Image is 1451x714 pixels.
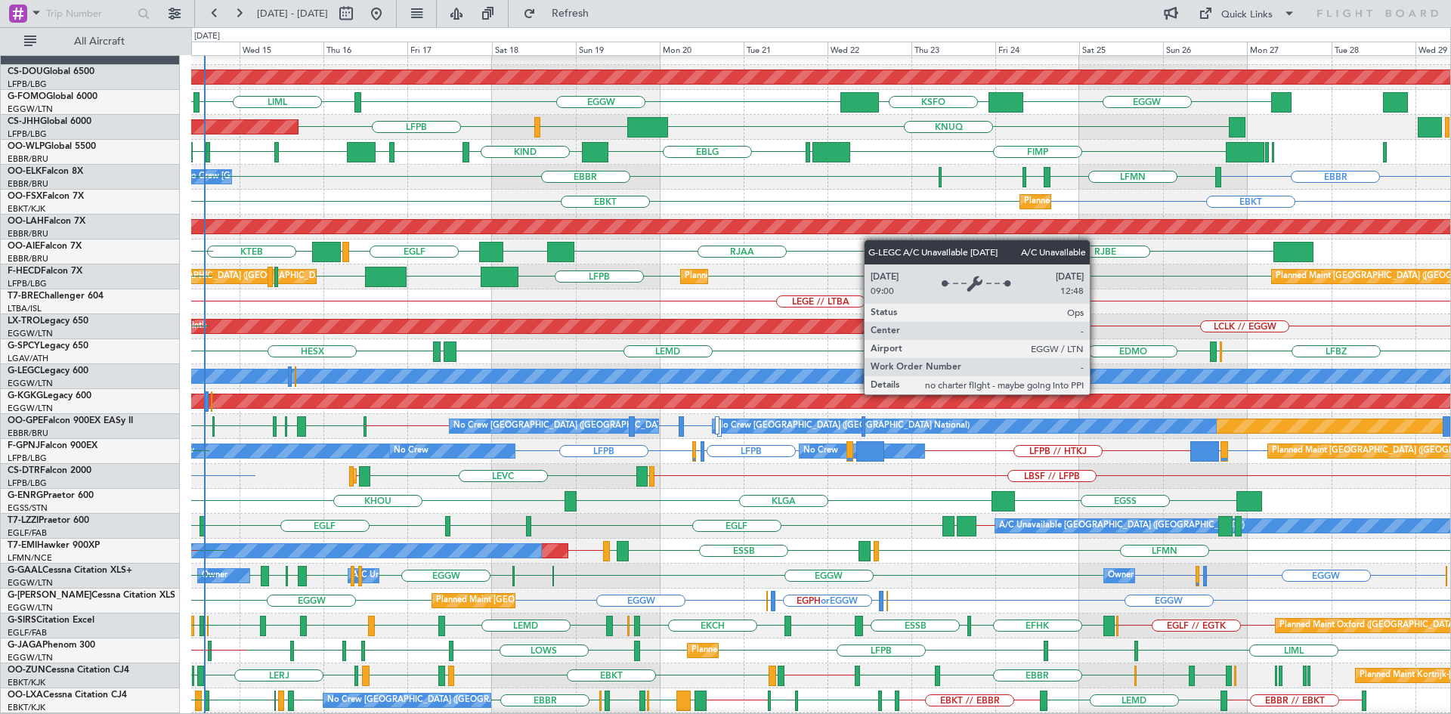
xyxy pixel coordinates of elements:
a: EGGW/LTN [8,328,53,339]
a: G-JAGAPhenom 300 [8,641,95,650]
a: CS-DOUGlobal 6500 [8,67,94,76]
a: LGAV/ATH [8,353,48,364]
span: OO-ZUN [8,666,45,675]
a: T7-BREChallenger 604 [8,292,104,301]
div: [DATE] [194,30,220,43]
span: OO-AIE [8,242,40,251]
div: Owner [1108,564,1134,587]
span: F-HECD [8,267,41,276]
a: CS-JHHGlobal 6000 [8,117,91,126]
a: G-ENRGPraetor 600 [8,491,94,500]
a: LTBA/ISL [8,303,42,314]
a: OO-ZUNCessna Citation CJ4 [8,666,129,675]
a: LX-TROLegacy 650 [8,317,88,326]
div: Thu 16 [323,42,407,55]
div: Mon 20 [660,42,744,55]
span: OO-FSX [8,192,42,201]
span: G-GAAL [8,566,42,575]
div: Sun 26 [1163,42,1247,55]
a: LFPB/LBG [8,453,47,464]
a: G-SIRSCitation Excel [8,616,94,625]
a: EGGW/LTN [8,652,53,663]
div: Tue 21 [744,42,828,55]
a: EGSS/STN [8,502,48,514]
a: EBKT/KJK [8,203,45,215]
div: No Crew [GEOGRAPHIC_DATA] ([GEOGRAPHIC_DATA] National) [716,415,970,437]
a: EGGW/LTN [8,602,53,614]
span: [DATE] - [DATE] [257,7,328,20]
a: F-HECDFalcon 7X [8,267,82,276]
div: Thu 23 [911,42,995,55]
a: EGGW/LTN [8,104,53,115]
a: EBBR/BRU [8,428,48,439]
div: Planned Maint [GEOGRAPHIC_DATA] ([GEOGRAPHIC_DATA]) [691,639,930,662]
div: Owner [202,564,227,587]
div: No Crew [803,440,838,462]
button: Quick Links [1191,2,1303,26]
span: G-KGKG [8,391,43,400]
span: CS-DOU [8,67,43,76]
a: EGGW/LTN [8,403,53,414]
a: T7-EMIHawker 900XP [8,541,100,550]
input: Trip Number [46,2,133,25]
a: OO-AIEFalcon 7X [8,242,82,251]
a: LFPB/LBG [8,478,47,489]
a: G-KGKGLegacy 600 [8,391,91,400]
button: Refresh [516,2,607,26]
a: G-GAALCessna Citation XLS+ [8,566,132,575]
span: G-SIRS [8,616,36,625]
a: EGGW/LTN [8,577,53,589]
div: Fri 17 [407,42,491,55]
a: LFPB/LBG [8,278,47,289]
div: Wed 22 [828,42,911,55]
span: T7-LZZI [8,516,39,525]
div: Fri 24 [995,42,1079,55]
div: Tue 14 [156,42,240,55]
a: G-LEGCLegacy 600 [8,366,88,376]
a: T7-LZZIPraetor 600 [8,516,89,525]
div: Sat 18 [492,42,576,55]
a: LFPB/LBG [8,79,47,90]
span: CS-DTR [8,466,40,475]
span: G-[PERSON_NAME] [8,591,91,600]
span: OO-LXA [8,691,43,700]
span: F-GPNJ [8,441,40,450]
a: G-SPCYLegacy 650 [8,342,88,351]
div: Quick Links [1221,8,1273,23]
div: Wed 15 [240,42,323,55]
span: G-LEGC [8,366,40,376]
div: Sun 19 [576,42,660,55]
a: OO-LXACessna Citation CJ4 [8,691,127,700]
a: G-[PERSON_NAME]Cessna Citation XLS [8,591,175,600]
a: EBBR/BRU [8,253,48,264]
a: EBKT/KJK [8,677,45,688]
a: OO-FSXFalcon 7X [8,192,84,201]
a: F-GPNJFalcon 900EX [8,441,97,450]
div: No Crew [GEOGRAPHIC_DATA] ([GEOGRAPHIC_DATA] National) [453,415,707,437]
span: CS-JHH [8,117,40,126]
div: Planned Maint [GEOGRAPHIC_DATA] ([GEOGRAPHIC_DATA]) [685,265,923,288]
a: EGLF/FAB [8,527,47,539]
a: OO-GPEFalcon 900EX EASy II [8,416,133,425]
a: EBBR/BRU [8,153,48,165]
span: G-JAGA [8,641,42,650]
a: CS-DTRFalcon 2000 [8,466,91,475]
a: EBKT/KJK [8,702,45,713]
span: T7-BRE [8,292,39,301]
div: Mon 27 [1247,42,1331,55]
span: OO-WLP [8,142,45,151]
a: EGLF/FAB [8,627,47,638]
a: OO-ELKFalcon 8X [8,167,83,176]
span: Refresh [539,8,602,19]
a: EGGW/LTN [8,378,53,389]
span: G-SPCY [8,342,40,351]
a: G-FOMOGlobal 6000 [8,92,97,101]
span: OO-LAH [8,217,44,226]
a: EBBR/BRU [8,228,48,240]
span: G-ENRG [8,491,43,500]
span: All Aircraft [39,36,159,47]
div: No Crew [GEOGRAPHIC_DATA] ([GEOGRAPHIC_DATA] National) [327,689,580,712]
a: LFMN/NCE [8,552,52,564]
div: Sat 25 [1079,42,1163,55]
span: OO-ELK [8,167,42,176]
